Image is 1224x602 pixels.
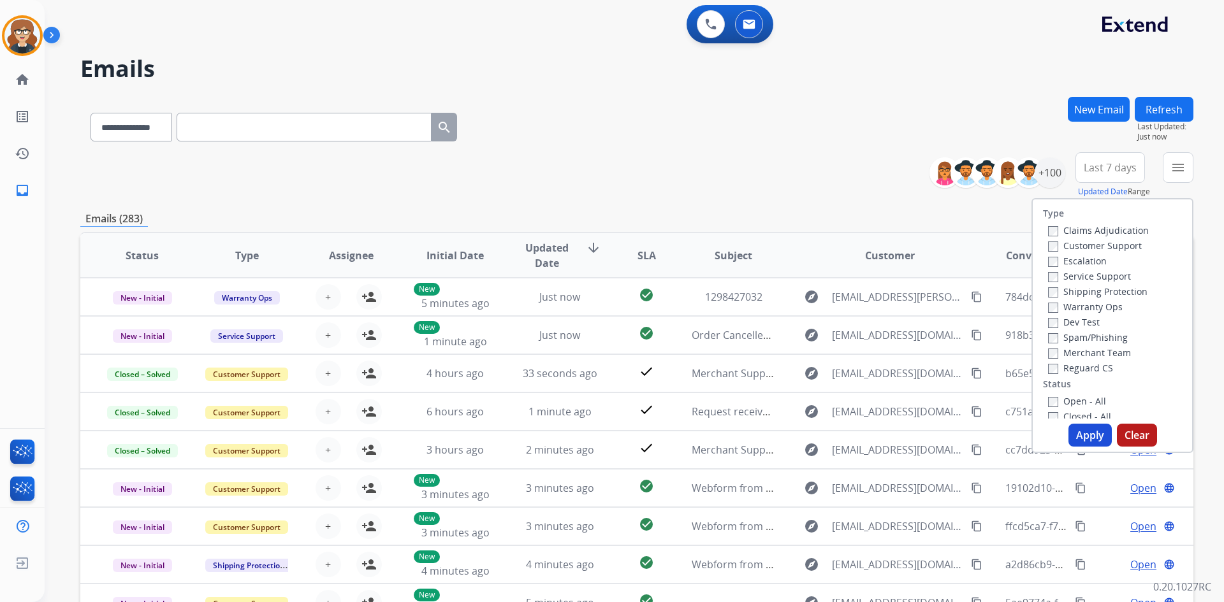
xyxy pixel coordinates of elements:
[1048,316,1100,328] label: Dev Test
[316,322,341,348] button: +
[316,437,341,462] button: +
[361,289,377,305] mat-icon: person_add
[113,291,172,305] span: New - Initial
[586,240,601,255] mat-icon: arrow_downward
[325,557,331,572] span: +
[1117,424,1157,447] button: Clear
[1048,272,1058,282] input: Service Support
[426,443,484,457] span: 3 hours ago
[1048,255,1107,267] label: Escalation
[1170,160,1186,175] mat-icon: menu
[1005,290,1198,304] span: 784dd806-f68f-4ae2-b6d7-445c9be254c5
[1048,240,1142,252] label: Customer Support
[1075,520,1086,532] mat-icon: content_copy
[832,557,963,572] span: [EMAIL_ADDRESS][DOMAIN_NAME]
[1048,397,1058,407] input: Open - All
[523,366,597,380] span: 33 seconds ago
[971,559,982,570] mat-icon: content_copy
[205,368,288,381] span: Customer Support
[1048,270,1131,282] label: Service Support
[1075,152,1145,183] button: Last 7 days
[692,328,962,342] span: Order Cancelled 5c30ccbb-2723-4eb7-8af5-f129103bbf02
[15,183,30,198] mat-icon: inbox
[526,481,594,495] span: 3 minutes ago
[971,291,982,303] mat-icon: content_copy
[804,404,819,419] mat-icon: explore
[421,564,490,578] span: 4 minutes ago
[865,248,915,263] span: Customer
[126,248,159,263] span: Status
[1130,519,1156,534] span: Open
[1075,559,1086,570] mat-icon: content_copy
[80,211,148,227] p: Emails (283)
[414,589,440,601] p: New
[113,329,172,343] span: New - Initial
[361,404,377,419] mat-icon: person_add
[1078,186,1150,197] span: Range
[107,406,178,419] span: Closed – Solved
[1048,395,1106,407] label: Open - All
[705,290,762,304] span: 1298427032
[1005,443,1199,457] span: cc7dd923-b667-4f77-9bc4-5c703abc4057
[1048,318,1058,328] input: Dev Test
[107,444,178,457] span: Closed – Solved
[15,109,30,124] mat-icon: list_alt
[421,487,490,501] span: 3 minutes ago
[1163,520,1175,532] mat-icon: language
[1005,519,1188,533] span: ffcd5ca7-f7e0-4aea-8675-30de6f42ffe3
[426,366,484,380] span: 4 hours ago
[329,248,374,263] span: Assignee
[15,72,30,87] mat-icon: home
[421,296,490,310] span: 5 minutes ago
[637,248,656,263] span: SLA
[421,526,490,540] span: 3 minutes ago
[1068,424,1112,447] button: Apply
[692,481,980,495] span: Webform from [EMAIL_ADDRESS][DOMAIN_NAME] on [DATE]
[639,364,654,379] mat-icon: check
[1130,557,1156,572] span: Open
[414,321,440,334] p: New
[1005,481,1202,495] span: 19102d10-8971-492c-9a35-4ab46ad3c5e5
[832,289,963,305] span: [EMAIL_ADDRESS][PERSON_NAME][DOMAIN_NAME]
[1048,348,1058,359] input: Merchant Team
[325,519,331,534] span: +
[639,517,654,532] mat-icon: check_circle
[1048,362,1113,374] label: Reguard CS
[1078,187,1128,197] button: Updated Date
[832,327,963,343] span: [EMAIL_ADDRESS][DOMAIN_NAME]
[639,402,654,417] mat-icon: check
[361,327,377,343] mat-icon: person_add
[205,482,288,496] span: Customer Support
[235,248,259,263] span: Type
[1048,364,1058,374] input: Reguard CS
[971,482,982,494] mat-icon: content_copy
[325,404,331,419] span: +
[804,289,819,305] mat-icon: explore
[1048,287,1058,297] input: Shipping Protection
[639,478,654,494] mat-icon: check_circle
[1048,333,1058,343] input: Spam/Phishing
[113,559,172,572] span: New - Initial
[15,146,30,161] mat-icon: history
[1048,241,1058,252] input: Customer Support
[692,557,980,571] span: Webform from [EMAIL_ADDRESS][DOMAIN_NAME] on [DATE]
[316,284,341,310] button: +
[639,440,654,455] mat-icon: check
[1005,405,1198,419] span: c751acb4-497f-46f3-82a3-9ad9ba33912d
[107,368,178,381] span: Closed – Solved
[832,442,963,457] span: [EMAIL_ADDRESS][DOMAIN_NAME]
[526,443,594,457] span: 2 minutes ago
[113,520,172,534] span: New - Initial
[113,482,172,496] span: New - Initial
[426,405,484,419] span: 6 hours ago
[424,334,487,348] span: 1 minute ago
[1048,226,1058,236] input: Claims Adjudication
[1048,257,1058,267] input: Escalation
[971,520,982,532] mat-icon: content_copy
[971,329,982,341] mat-icon: content_copy
[832,519,963,534] span: [EMAIL_ADDRESS][DOMAIN_NAME]
[804,442,819,457] mat-icon: explore
[1005,328,1198,342] span: 918b3d6b-d1af-4785-baaf-3da658befaa3
[1153,579,1211,594] p: 0.20.1027RC
[804,557,819,572] mat-icon: explore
